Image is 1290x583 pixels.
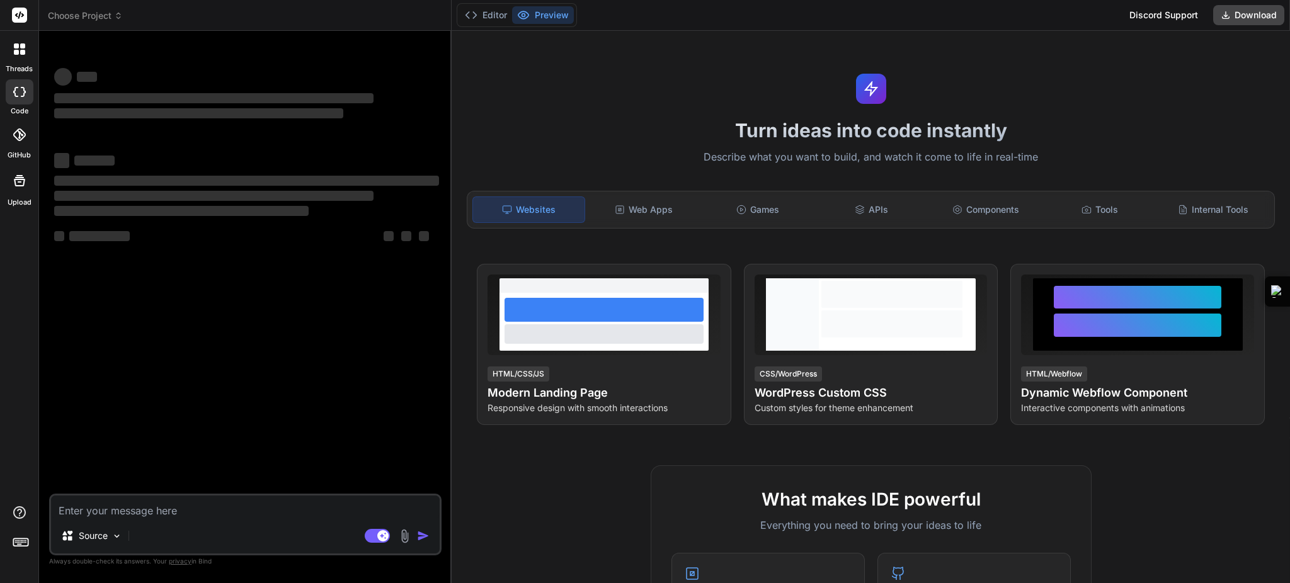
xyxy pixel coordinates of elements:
[169,557,191,565] span: privacy
[755,384,988,402] h4: WordPress Custom CSS
[417,529,430,542] img: icon
[1213,5,1284,25] button: Download
[54,191,374,201] span: ‌
[588,196,699,223] div: Web Apps
[459,149,1282,166] p: Describe what you want to build, and watch it come to life in real-time
[512,6,574,24] button: Preview
[49,555,442,567] p: Always double-check its answers. Your in Bind
[11,106,28,116] label: code
[54,68,72,86] span: ‌
[77,72,97,82] span: ‌
[6,64,33,74] label: threads
[816,196,927,223] div: APIs
[397,529,412,543] img: attachment
[671,518,1071,533] p: Everything you need to bring your ideas to life
[488,366,549,382] div: HTML/CSS/JS
[1158,196,1269,223] div: Internal Tools
[8,150,31,161] label: GitHub
[755,402,988,414] p: Custom styles for theme enhancement
[111,531,122,541] img: Pick Models
[384,231,394,241] span: ‌
[488,384,721,402] h4: Modern Landing Page
[1021,402,1254,414] p: Interactive components with animations
[671,486,1071,512] h2: What makes IDE powerful
[54,231,64,241] span: ‌
[74,156,115,166] span: ‌
[472,196,585,223] div: Websites
[1044,196,1155,223] div: Tools
[48,9,123,22] span: Choose Project
[1122,5,1206,25] div: Discord Support
[702,196,813,223] div: Games
[69,231,130,241] span: ‌
[54,176,439,186] span: ‌
[1021,384,1254,402] h4: Dynamic Webflow Component
[459,119,1282,142] h1: Turn ideas into code instantly
[488,402,721,414] p: Responsive design with smooth interactions
[8,197,31,208] label: Upload
[54,153,69,168] span: ‌
[54,206,309,216] span: ‌
[79,529,108,542] p: Source
[1021,366,1087,382] div: HTML/Webflow
[930,196,1041,223] div: Components
[54,93,374,103] span: ‌
[419,231,429,241] span: ‌
[401,231,411,241] span: ‌
[54,108,343,118] span: ‌
[460,6,512,24] button: Editor
[755,366,822,382] div: CSS/WordPress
